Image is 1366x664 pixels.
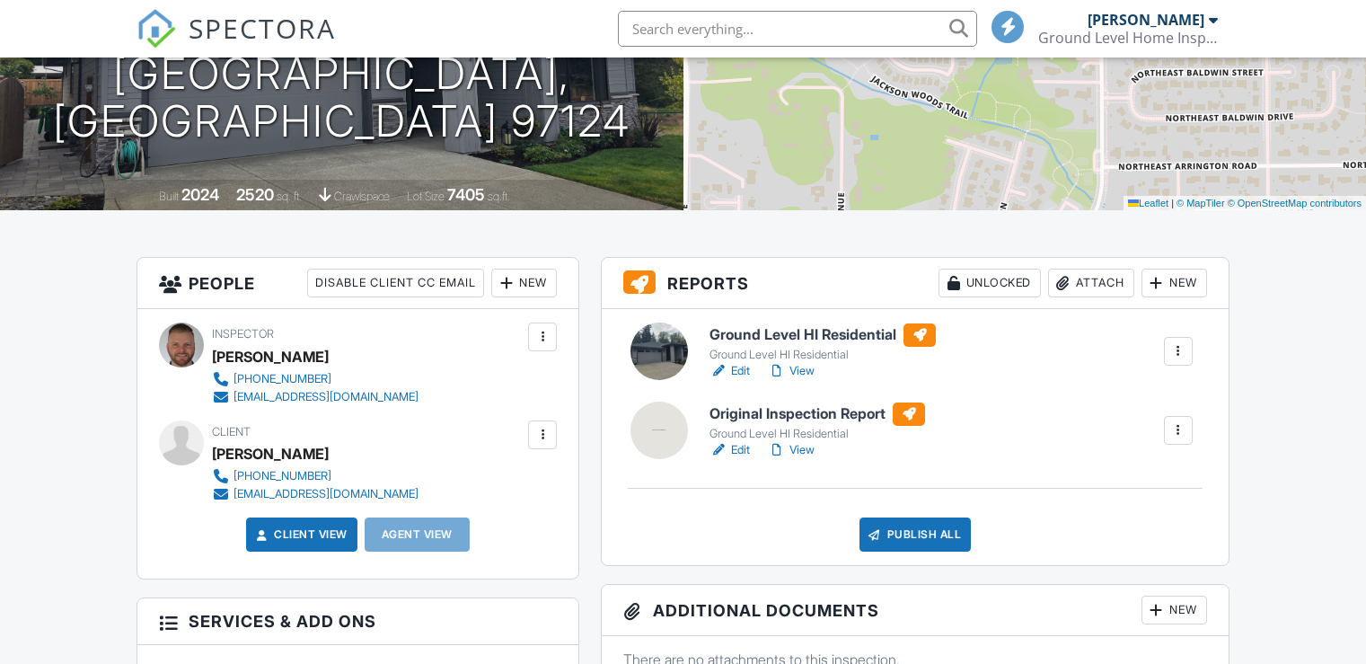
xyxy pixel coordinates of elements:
[602,258,1229,309] h3: Reports
[488,190,510,203] span: sq.ft.
[709,403,925,426] h6: Original Inspection Report
[709,427,925,441] div: Ground Level HI Residential
[1128,198,1168,208] a: Leaflet
[212,343,329,370] div: [PERSON_NAME]
[1038,29,1218,47] div: Ground Level Home Inspections LLC
[307,269,484,297] div: Disable Client CC Email
[709,323,936,363] a: Ground Level HI Residential Ground Level HI Residential
[234,372,331,386] div: [PHONE_NUMBER]
[1048,269,1134,297] div: Attach
[212,327,274,341] span: Inspector
[181,185,219,204] div: 2024
[137,9,176,49] img: The Best Home Inspection Software - Spectora
[234,487,419,501] div: [EMAIL_ADDRESS][DOMAIN_NAME]
[137,24,336,62] a: SPECTORA
[252,526,348,544] a: Client View
[859,518,972,552] div: Publish All
[407,190,445,203] span: Lot Size
[234,390,419,404] div: [EMAIL_ADDRESS][DOMAIN_NAME]
[1177,198,1225,208] a: © MapTiler
[768,441,815,459] a: View
[159,190,179,203] span: Built
[1141,269,1207,297] div: New
[137,598,578,645] h3: Services & Add ons
[1088,11,1204,29] div: [PERSON_NAME]
[939,269,1041,297] div: Unlocked
[212,388,419,406] a: [EMAIL_ADDRESS][DOMAIN_NAME]
[212,485,419,503] a: [EMAIL_ADDRESS][DOMAIN_NAME]
[189,9,336,47] span: SPECTORA
[137,258,578,309] h3: People
[709,362,750,380] a: Edit
[709,441,750,459] a: Edit
[447,185,485,204] div: 7405
[491,269,557,297] div: New
[1228,198,1362,208] a: © OpenStreetMap contributors
[277,190,302,203] span: sq. ft.
[29,3,655,145] h1: [STREET_ADDRESS] [GEOGRAPHIC_DATA], [GEOGRAPHIC_DATA] 97124
[1141,596,1207,624] div: New
[602,585,1229,636] h3: Additional Documents
[334,190,390,203] span: crawlspace
[768,362,815,380] a: View
[709,348,936,362] div: Ground Level HI Residential
[212,425,251,438] span: Client
[709,403,925,442] a: Original Inspection Report Ground Level HI Residential
[618,11,977,47] input: Search everything...
[212,467,419,485] a: [PHONE_NUMBER]
[709,323,936,347] h6: Ground Level HI Residential
[1171,198,1174,208] span: |
[236,185,274,204] div: 2520
[212,370,419,388] a: [PHONE_NUMBER]
[234,469,331,483] div: [PHONE_NUMBER]
[212,440,329,467] div: [PERSON_NAME]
